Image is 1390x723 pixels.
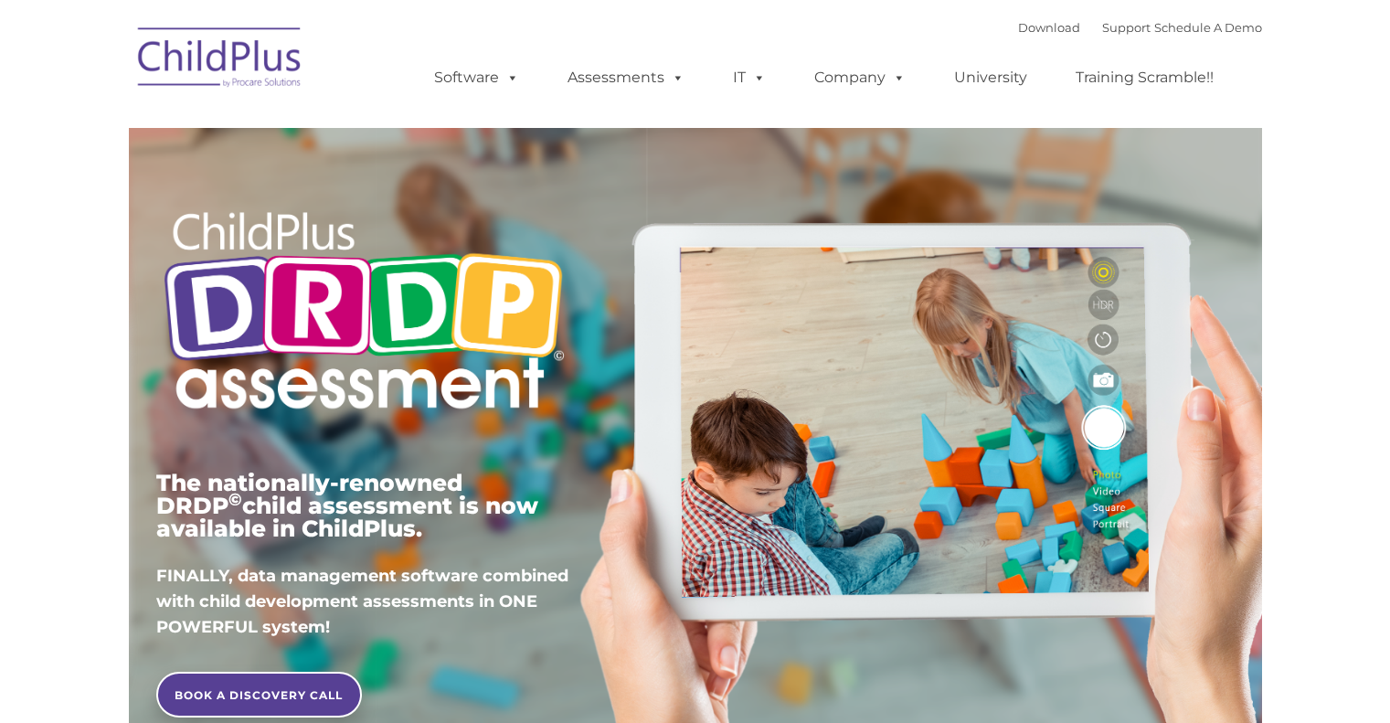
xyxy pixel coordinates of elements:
[129,15,312,106] img: ChildPlus by Procare Solutions
[228,489,242,510] sup: ©
[1057,59,1232,96] a: Training Scramble!!
[796,59,924,96] a: Company
[156,187,571,440] img: Copyright - DRDP Logo Light
[416,59,537,96] a: Software
[936,59,1045,96] a: University
[715,59,784,96] a: IT
[1018,20,1262,35] font: |
[1018,20,1080,35] a: Download
[156,672,362,718] a: BOOK A DISCOVERY CALL
[549,59,703,96] a: Assessments
[1102,20,1151,35] a: Support
[156,566,568,637] span: FINALLY, data management software combined with child development assessments in ONE POWERFUL sys...
[156,469,538,542] span: The nationally-renowned DRDP child assessment is now available in ChildPlus.
[1154,20,1262,35] a: Schedule A Demo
